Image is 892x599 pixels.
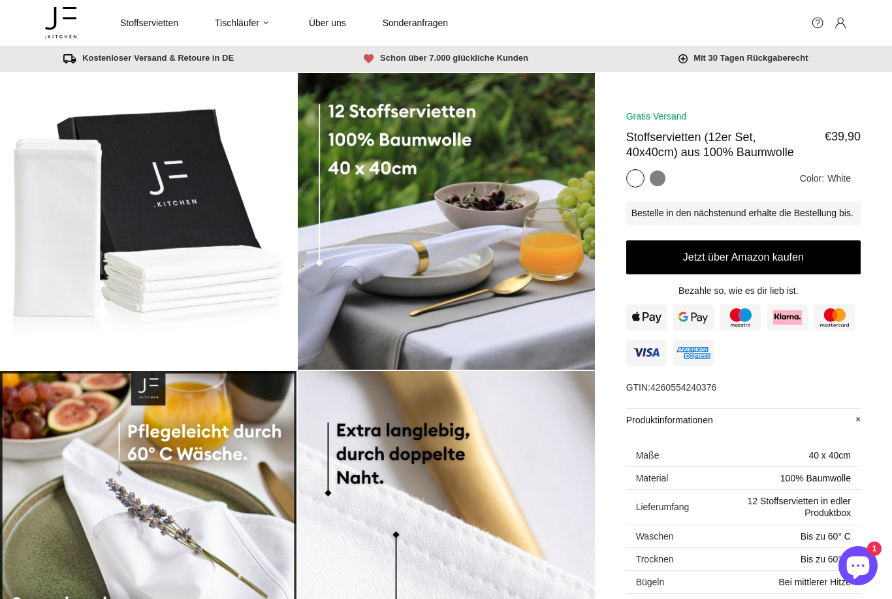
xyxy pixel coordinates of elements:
inbox-online-store-chat: Onlineshop-Chat von Shopify [835,546,882,589]
span: €39,90 [825,130,861,143]
div: Bestelle in den nächsten und erhalte die Bestellung bis [626,202,861,224]
td: Waschen [626,525,713,547]
img: CN-W-2_960x960_crop_center.jpg [298,73,594,370]
div: Gratis Versand [626,110,687,125]
td: Bis zu 60° C [712,547,861,570]
a: Jetzt über Amazon kaufen [626,240,861,274]
span: . [851,208,853,218]
td: Material [626,466,713,489]
span: Produktinformationen [626,409,861,431]
span: Sonderanfragen [383,17,448,29]
p: GTIN: [626,381,861,393]
span: Kostenloser Versand & Retoure in DE [63,52,234,64]
span: Stoffservietten [120,17,178,29]
td: Lieferumfang [626,490,713,525]
div: White [628,170,643,186]
td: Bis zu 60° C [712,525,861,547]
span: Color: [800,173,824,184]
span: 4260554240376 [650,382,716,393]
td: Bei mittlerer Hitze [712,571,861,594]
td: Trocknen [626,547,713,570]
span: Mit 30 Tagen Rückgaberecht [678,52,808,64]
td: Maße [626,444,713,467]
a: [DOMAIN_NAME]® [45,4,76,42]
span: Tischläufer [215,17,259,29]
span: Über uns [309,17,346,29]
td: 100% Baumwolle [712,466,861,489]
span: White [827,173,851,184]
td: Bügeln [626,571,713,594]
td: 12 Stoffservietten in edler Produktbox [712,490,861,525]
span: Schon über 7.000 glückliche Kunden [364,52,528,64]
td: 40 x 40cm [712,444,861,467]
h1: Stoffservietten (12er Set, 40x40cm) aus 100% Baumwolle [626,130,802,161]
label: Bezahle so, wie es dir lieb ist. [678,285,799,297]
div: Grey [650,170,665,186]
